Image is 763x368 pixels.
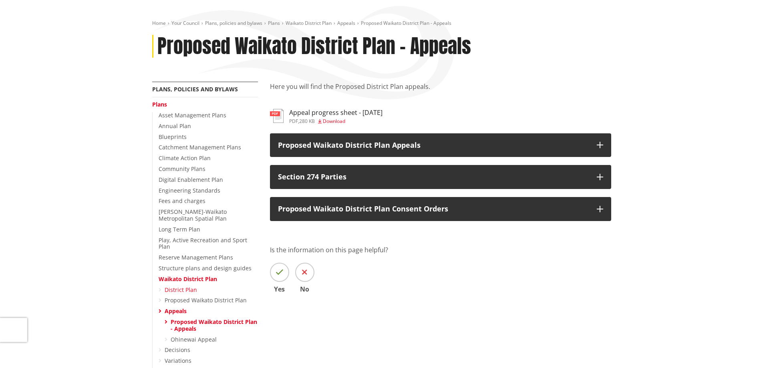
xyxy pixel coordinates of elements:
[278,141,589,149] p: Proposed Waikato District Plan Appeals
[278,205,589,213] p: Proposed Waikato District Plan Consent Orders
[270,82,611,101] p: Here you will find the Proposed District Plan appeals.
[165,286,197,294] a: District Plan
[270,109,284,123] img: document-pdf.svg
[270,165,611,189] button: Section 274 Parties
[165,307,187,315] a: Appeals
[323,118,345,125] span: Download
[159,122,191,130] a: Annual Plan
[152,20,166,26] a: Home
[289,118,298,125] span: pdf
[268,20,280,26] a: Plans
[171,336,217,343] a: Ohinewai Appeal
[726,334,755,363] iframe: Messenger Launcher
[270,286,289,292] span: Yes
[159,111,226,119] a: Asset Management Plans
[270,109,383,123] a: Appeal progress sheet - [DATE] pdf,280 KB Download
[159,197,205,205] a: Fees and charges
[299,118,315,125] span: 280 KB
[205,20,262,26] a: Plans, policies and bylaws
[278,173,589,181] p: Section 274 Parties
[165,296,247,304] a: Proposed Waikato District Plan
[165,357,191,364] a: Variations
[159,225,200,233] a: Long Term Plan
[159,264,252,272] a: Structure plans and design guides
[289,109,383,117] h3: Appeal progress sheet - [DATE]
[159,208,227,222] a: [PERSON_NAME]-Waikato Metropolitan Spatial Plan
[159,275,217,283] a: Waikato District Plan
[152,20,611,27] nav: breadcrumb
[157,35,471,58] h1: Proposed Waikato District Plan - Appeals
[270,245,611,255] p: Is the information on this page helpful?
[289,119,383,124] div: ,
[337,20,355,26] a: Appeals
[159,143,241,151] a: Catchment Management Plans
[159,133,187,141] a: Blueprints
[159,154,211,162] a: Climate Action Plan
[159,165,205,173] a: Community Plans
[159,187,220,194] a: Engineering Standards
[159,236,247,251] a: Play, Active Recreation and Sport Plan
[165,346,190,354] a: Decisions
[159,253,233,261] a: Reserve Management Plans
[295,286,314,292] span: No
[171,318,257,332] a: Proposed Waikato District Plan - Appeals
[159,176,223,183] a: Digital Enablement Plan
[152,85,238,93] a: Plans, policies and bylaws
[152,101,167,108] a: Plans
[361,20,451,26] span: Proposed Waikato District Plan - Appeals
[270,197,611,221] button: Proposed Waikato District Plan Consent Orders
[171,20,199,26] a: Your Council
[270,133,611,157] button: Proposed Waikato District Plan Appeals
[286,20,332,26] a: Waikato District Plan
